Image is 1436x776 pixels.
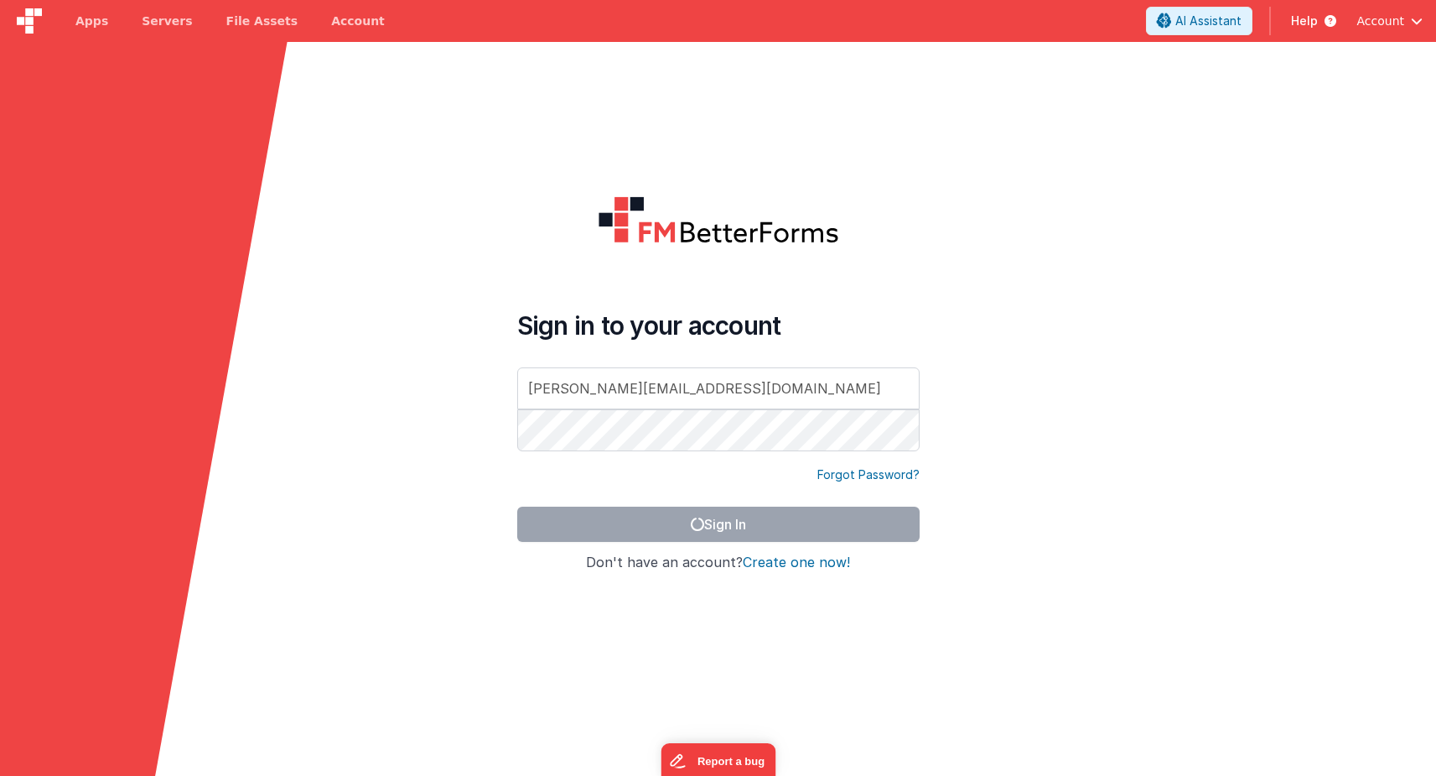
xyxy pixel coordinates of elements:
[1291,13,1318,29] span: Help
[817,466,920,483] a: Forgot Password?
[517,367,920,409] input: Email Address
[743,555,850,570] button: Create one now!
[142,13,192,29] span: Servers
[1356,13,1423,29] button: Account
[226,13,298,29] span: File Assets
[1356,13,1404,29] span: Account
[517,555,920,570] h4: Don't have an account?
[517,310,920,341] h4: Sign in to your account
[75,13,108,29] span: Apps
[1175,13,1242,29] span: AI Assistant
[517,507,920,542] button: Sign In
[1146,7,1252,35] button: AI Assistant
